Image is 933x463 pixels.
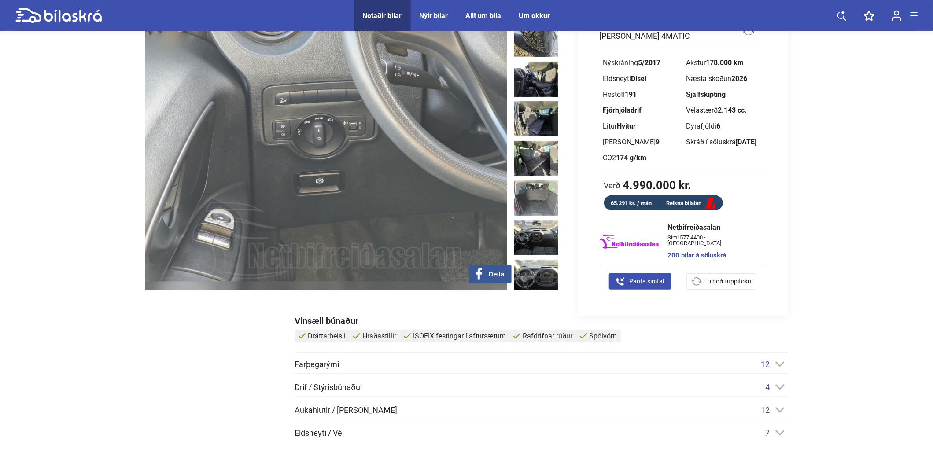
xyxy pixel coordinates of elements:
span: Spólvörn [590,332,617,340]
span: 7 [766,428,770,437]
span: Hraðastillir [363,332,397,340]
span: 4 [766,382,770,392]
div: CO2 [603,154,679,162]
b: 178.000 km [706,59,744,67]
b: Hvítur [617,122,636,130]
img: 1740153784_7791870148211032740_12453756709419633.jpg [514,22,558,57]
b: 2026 [732,74,748,83]
img: 1740153786_5768735606631692645_12453758777395143.jpg [514,101,558,136]
div: Akstur [686,59,763,66]
button: Deila [469,265,512,283]
span: Verð [604,181,621,190]
span: Dráttarbeisli [308,332,346,340]
img: 1740153785_1645401785565492325_12453757922163440.jpg [514,62,558,97]
a: Um okkur [519,11,550,20]
a: Allt um bíla [466,11,502,20]
span: 12 [761,360,770,369]
b: 2.143 cc. [718,106,747,114]
div: Hestöfl [603,91,679,98]
img: 1740153789_8678262528651655020_12453761601201938.jpg [514,180,558,216]
div: Næsta skoðun [686,75,763,82]
span: Eldsneyti / Vél [295,429,344,437]
b: 174 g/km [616,154,647,162]
img: user-login.svg [892,10,902,21]
b: Fjórhjóladrif [603,106,642,114]
b: [DATE] [736,138,757,146]
div: Vélastærð [686,107,763,114]
div: [PERSON_NAME] [603,139,679,146]
span: Rafdrifnar rúður [523,332,573,340]
b: Sjálfskipting [686,90,726,99]
span: ISOFIX festingar í aftursætum [413,332,506,340]
span: Sími 577 4400 · [GEOGRAPHIC_DATA] [667,235,757,246]
span: Drif / Stýrisbúnaður [295,383,363,391]
div: 65.291 kr. / mán [604,198,660,208]
img: 1740153787_5797029187397549675_12453759585132832.jpg [514,141,558,176]
span: 12 [761,405,770,415]
a: Notaðir bílar [363,11,402,20]
div: Eldsneyti [603,75,679,82]
a: 200 bílar á söluskrá [667,252,757,259]
img: 1740153790_6120935172397905770_12453763279982897.jpg [514,260,558,295]
b: 5/2017 [638,59,661,67]
span: Tilboð í uppítöku [707,277,752,286]
div: Dyrafjöldi [686,123,763,130]
b: Dísel [631,74,647,83]
div: Vinsæll búnaður [295,316,788,325]
span: Netbifreiðasalan [667,224,757,231]
span: Farþegarými [295,360,339,368]
a: Reikna bílalán [660,198,723,209]
b: 6 [717,122,721,130]
span: Panta símtal [629,277,664,286]
a: Nýir bílar [420,11,448,20]
div: Litur [603,123,679,130]
b: 4.990.000 kr. [623,180,692,191]
div: Nýskráning [603,59,679,66]
b: 191 [625,90,637,99]
b: 9 [656,138,660,146]
span: Deila [489,270,505,278]
span: Aukahlutir / [PERSON_NAME] [295,406,398,414]
h2: [PERSON_NAME] 4MATIC [600,31,699,41]
img: 1740153789_2051145032834124839_12453762437281125.jpg [514,220,558,255]
div: Skráð í söluskrá [686,139,763,146]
